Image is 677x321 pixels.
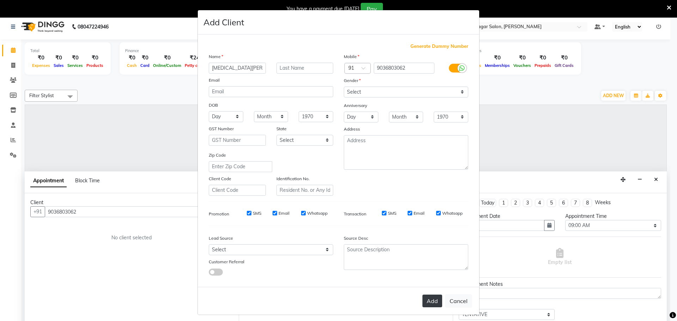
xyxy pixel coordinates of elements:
label: Gender [344,77,361,84]
label: SMS [253,210,261,216]
label: Mobile [344,53,359,60]
input: Email [209,86,333,97]
span: Generate Dummy Number [410,43,468,50]
h4: Add Client [203,16,244,29]
label: SMS [388,210,396,216]
input: First Name [209,63,266,74]
label: Zip Code [209,152,226,158]
input: GST Number [209,135,266,146]
label: Anniversary [344,102,367,109]
label: Identification No. [276,176,310,182]
label: Customer Referral [209,259,244,265]
button: Cancel [445,294,472,308]
label: Email [414,210,425,216]
label: Whatsapp [442,210,463,216]
label: Source Desc [344,235,368,241]
label: Client Code [209,176,231,182]
label: Email [279,210,289,216]
label: DOB [209,102,218,108]
input: Mobile [374,63,435,74]
label: Email [209,77,220,83]
label: Name [209,53,223,60]
input: Last Name [276,63,334,74]
button: Add [422,295,442,307]
label: Lead Source [209,235,233,241]
label: Address [344,126,360,132]
label: State [276,126,287,132]
input: Enter Zip Code [209,161,272,172]
label: Whatsapp [307,210,328,216]
label: GST Number [209,126,234,132]
label: Promotion [209,211,229,217]
input: Resident No. or Any Id [276,185,334,196]
input: Client Code [209,185,266,196]
label: Transaction [344,211,366,217]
